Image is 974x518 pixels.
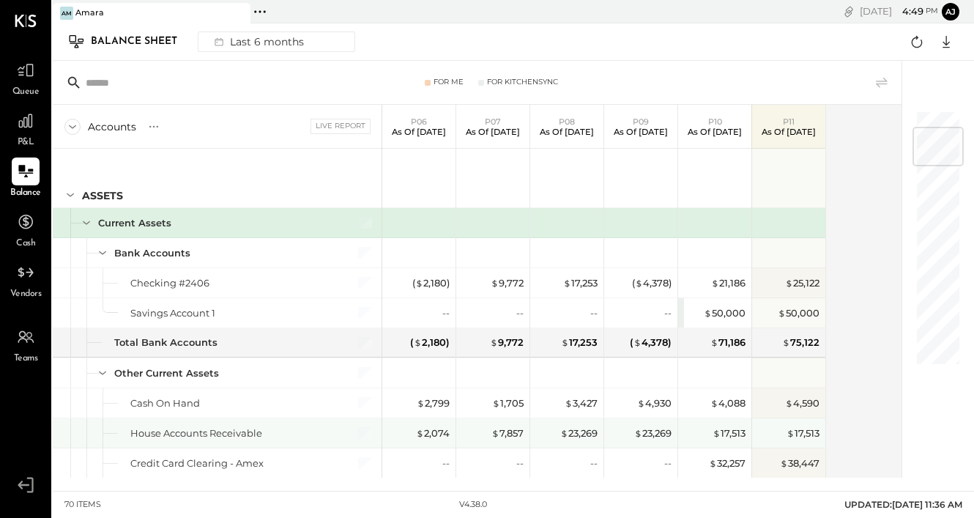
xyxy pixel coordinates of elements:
[710,397,718,409] span: $
[540,127,594,137] p: As of [DATE]
[778,307,786,319] span: $
[614,127,668,137] p: As of [DATE]
[10,288,42,301] span: Vendors
[634,426,672,440] div: 23,269
[487,77,558,87] div: For KitchenSync
[416,427,424,439] span: $
[490,336,498,348] span: $
[206,32,310,51] div: Last 6 months
[709,457,717,469] span: $
[75,7,104,19] div: Amara
[783,116,795,127] span: P11
[894,4,923,18] span: 4 : 49
[417,397,425,409] span: $
[780,457,788,469] span: $
[198,32,355,52] button: Last 6 months
[442,456,450,470] div: --
[491,426,524,440] div: 7,857
[841,4,856,19] div: copy link
[635,277,643,289] span: $
[114,246,190,260] div: Bank Accounts
[434,77,464,87] div: For Me
[710,336,718,348] span: $
[713,426,746,440] div: 17,513
[782,336,819,349] div: 75,122
[10,187,41,200] span: Balance
[664,306,672,320] div: --
[492,396,524,410] div: 1,705
[91,30,192,53] div: Balance Sheet
[785,396,819,410] div: 4,590
[778,306,819,320] div: 50,000
[442,306,450,320] div: --
[860,4,938,18] div: [DATE]
[311,119,371,133] div: Live Report
[785,276,819,290] div: 25,122
[711,276,746,290] div: 21,186
[491,276,524,290] div: 9,772
[18,136,34,149] span: P&L
[415,277,423,289] span: $
[130,276,209,290] div: Checking #2406
[632,276,672,290] div: ( 4,378 )
[590,306,598,320] div: --
[1,56,51,99] a: Queue
[491,277,499,289] span: $
[563,277,571,289] span: $
[704,307,712,319] span: $
[516,456,524,470] div: --
[490,336,524,349] div: 9,772
[88,119,136,134] div: Accounts
[16,237,35,251] span: Cash
[492,397,500,409] span: $
[1,208,51,251] a: Cash
[561,336,598,349] div: 17,253
[710,396,746,410] div: 4,088
[785,277,793,289] span: $
[392,127,446,137] p: As of [DATE]
[130,396,200,410] div: Cash On Hand
[560,426,598,440] div: 23,269
[942,3,959,21] button: aj
[130,426,262,440] div: House Accounts Receivable
[708,116,722,127] span: P10
[114,336,218,349] div: Total Bank Accounts
[14,352,38,366] span: Teams
[561,336,569,348] span: $
[630,336,672,349] div: ( 4,378 )
[114,366,219,380] div: Other Current Assets
[780,456,819,470] div: 38,447
[633,336,642,348] span: $
[565,397,573,409] span: $
[459,499,487,511] div: v 4.38.0
[12,86,40,99] span: Queue
[711,277,719,289] span: $
[485,116,501,127] span: P07
[1,259,51,301] a: Vendors
[410,336,450,349] div: ( 2,180 )
[416,426,450,440] div: 2,074
[633,116,649,127] span: P09
[634,427,642,439] span: $
[1,158,51,200] a: Balance
[637,397,645,409] span: $
[130,456,264,470] div: Credit Card Clearing - Amex
[417,396,450,410] div: 2,799
[466,127,520,137] p: As of [DATE]
[559,116,575,127] span: P08
[565,396,598,410] div: 3,427
[688,127,742,137] p: As of [DATE]
[412,276,450,290] div: ( 2,180 )
[762,127,816,137] p: As of [DATE]
[491,427,499,439] span: $
[787,426,819,440] div: 17,513
[710,336,746,349] div: 71,186
[785,397,793,409] span: $
[782,336,790,348] span: $
[98,216,171,230] div: Current Assets
[563,276,598,290] div: 17,253
[516,306,524,320] div: --
[664,456,672,470] div: --
[1,323,51,366] a: Teams
[709,456,746,470] div: 32,257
